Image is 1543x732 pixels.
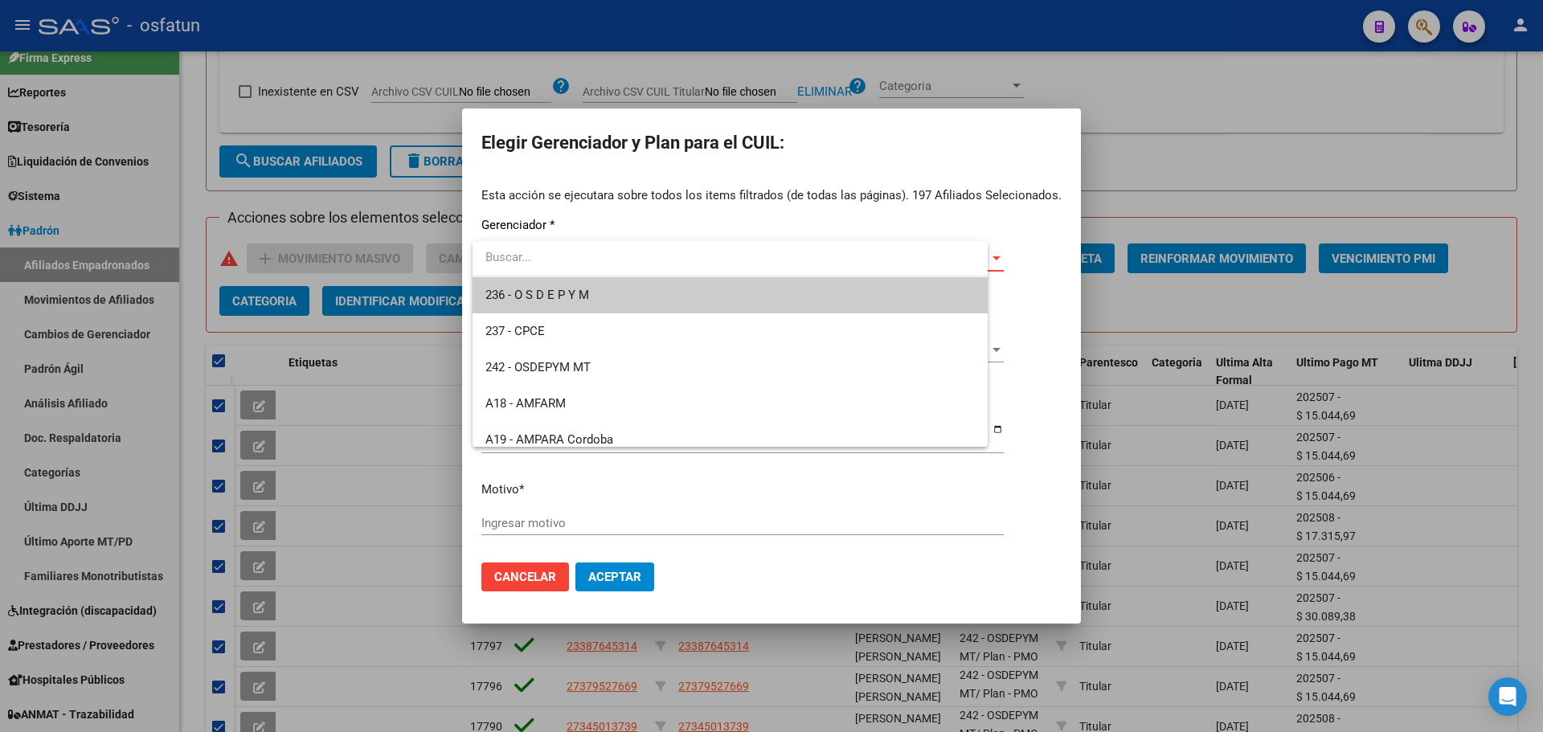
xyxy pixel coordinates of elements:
[485,396,566,411] span: A18 - AMFARM
[485,360,591,374] span: 242 - OSDEPYM MT
[1488,677,1527,716] div: Open Intercom Messenger
[485,432,613,447] span: A19 - AMPARA Cordoba
[485,324,545,338] span: 237 - CPCE
[473,239,988,276] input: dropdown search
[485,288,589,302] span: 236 - O S D E P Y M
